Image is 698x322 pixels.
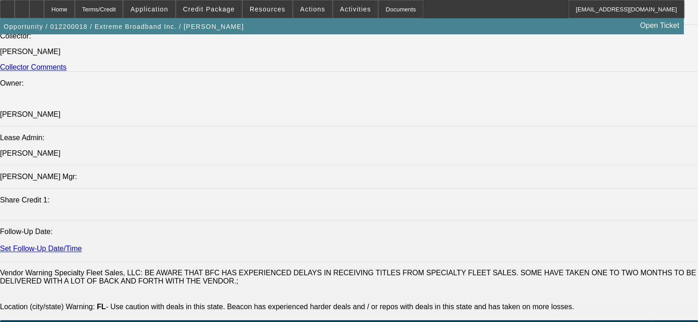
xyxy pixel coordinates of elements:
[637,18,683,33] a: Open Ticket
[300,5,325,13] span: Actions
[4,23,244,30] span: Opportunity / 012200018 / Extreme Broadband Inc. / [PERSON_NAME]
[130,5,168,13] span: Application
[176,0,242,18] button: Credit Package
[123,0,175,18] button: Application
[183,5,235,13] span: Credit Package
[97,303,574,311] label: - Use caution with deals in this state. Beacon has experienced harder deals and / or repos with d...
[340,5,371,13] span: Activities
[250,5,285,13] span: Resources
[333,0,378,18] button: Activities
[97,303,106,311] b: FL
[293,0,332,18] button: Actions
[243,0,292,18] button: Resources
